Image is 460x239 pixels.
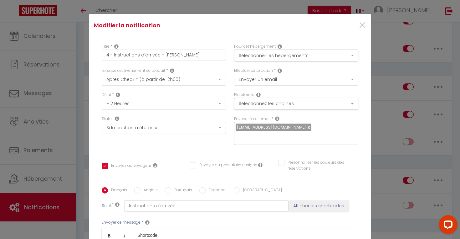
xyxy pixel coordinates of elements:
[108,187,127,194] label: Français
[171,187,192,194] label: Portugais
[115,116,119,121] i: Booking status
[434,213,460,239] iframe: LiveChat chat widget
[102,92,111,98] label: Délai
[116,92,120,97] i: Action Time
[170,68,174,73] i: Event Occur
[234,116,270,122] label: Envoyer à cet email
[234,92,254,98] label: Plateforme
[114,44,119,49] i: Title
[102,68,165,74] label: Lorsque cet événement se produit
[206,187,227,194] label: Espagnol
[234,50,358,61] button: Sélectionner les hébergements
[358,16,366,35] span: ×
[289,200,349,212] button: Afficher les shortcodes
[153,163,157,168] i: Envoyer au voyageur
[278,68,282,73] i: Action Type
[141,187,158,194] label: Anglais
[115,202,120,207] i: Subject
[234,98,358,110] button: Sélectionnez les chaînes
[145,220,150,225] i: Message
[234,68,273,74] label: Effectuer cette action
[102,203,111,210] label: Sujet
[234,44,276,50] label: Pour cet hébergement
[256,92,261,97] i: Action Channel
[278,44,282,49] i: This Rental
[258,162,263,167] i: Envoyer au prestataire si il est assigné
[102,116,113,122] label: Statut
[240,187,282,194] label: [GEOGRAPHIC_DATA]
[94,21,273,30] h4: Modifier la notification
[358,19,366,32] button: Close
[102,220,141,226] label: Envoyer ce message
[275,116,279,121] i: Recipient
[102,44,110,50] label: Titre
[237,124,307,130] span: [EMAIL_ADDRESS][DOMAIN_NAME]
